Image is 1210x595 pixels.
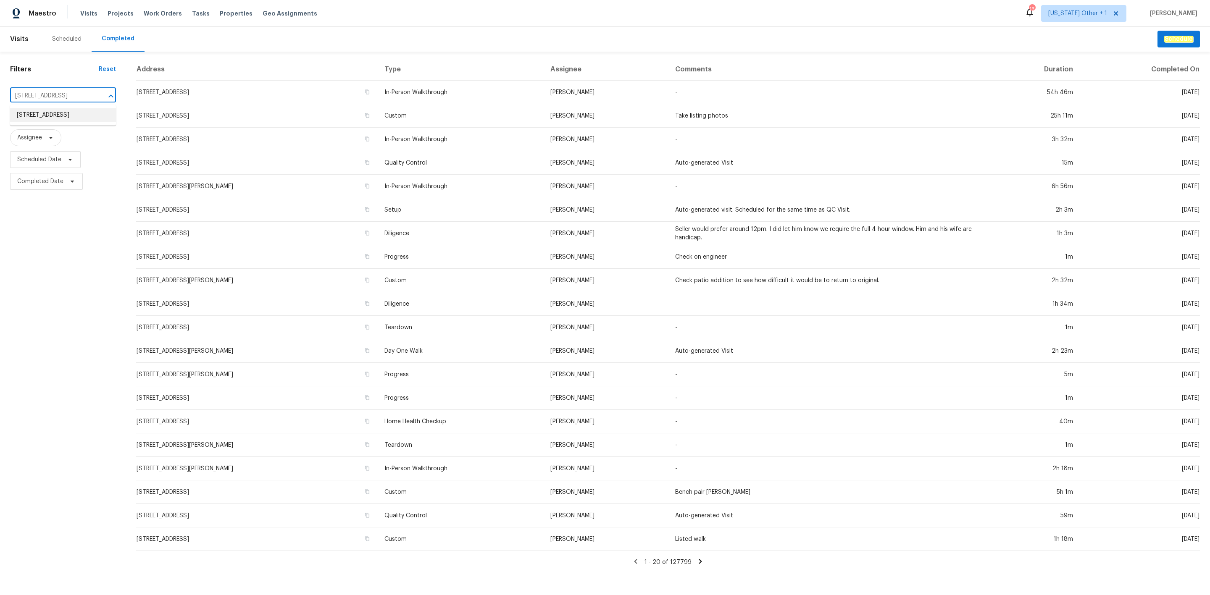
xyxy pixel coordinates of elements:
th: Comments [668,58,988,81]
td: [STREET_ADDRESS] [136,410,378,433]
td: [STREET_ADDRESS] [136,292,378,316]
td: 1m [988,433,1080,457]
td: [STREET_ADDRESS][PERSON_NAME] [136,269,378,292]
td: 2h 32m [988,269,1080,292]
span: Maestro [29,9,56,18]
td: [PERSON_NAME] [544,128,668,151]
td: 1h 18m [988,527,1080,551]
td: [STREET_ADDRESS][PERSON_NAME] [136,175,378,198]
td: [DATE] [1080,151,1200,175]
th: Assignee [544,58,668,81]
td: [PERSON_NAME] [544,480,668,504]
td: [DATE] [1080,198,1200,222]
td: [STREET_ADDRESS] [136,480,378,504]
h1: Filters [10,65,99,73]
td: - [668,363,988,386]
td: [DATE] [1080,269,1200,292]
button: Copy Address [363,535,371,543]
td: [DATE] [1080,175,1200,198]
td: 5m [988,363,1080,386]
td: 2h 3m [988,198,1080,222]
span: [US_STATE] Other + 1 [1048,9,1107,18]
td: Auto-generated visit. Scheduled for the same time as QC Visit. [668,198,988,222]
td: [PERSON_NAME] [544,269,668,292]
td: Diligence [378,222,544,245]
div: 16 [1029,5,1035,13]
td: Day One Walk [378,339,544,363]
td: Seller would prefer around 12pm. I did let him know we require the full 4 hour window. Him and hi... [668,222,988,245]
th: Address [136,58,378,81]
td: - [668,81,988,104]
button: Copy Address [363,88,371,96]
td: [STREET_ADDRESS][PERSON_NAME] [136,433,378,457]
td: [PERSON_NAME] [544,457,668,480]
td: Custom [378,104,544,128]
td: Check on engineer [668,245,988,269]
td: [PERSON_NAME] [544,151,668,175]
td: 5h 1m [988,480,1080,504]
td: In-Person Walkthrough [378,81,544,104]
td: Progress [378,363,544,386]
td: [STREET_ADDRESS] [136,245,378,269]
td: [PERSON_NAME] [544,363,668,386]
td: Bench pair [PERSON_NAME] [668,480,988,504]
td: - [668,316,988,339]
span: Visits [10,30,29,48]
td: [PERSON_NAME] [544,316,668,339]
td: [DATE] [1080,128,1200,151]
span: [PERSON_NAME] [1147,9,1197,18]
td: [DATE] [1080,386,1200,410]
td: - [668,410,988,433]
span: Tasks [192,10,210,16]
span: Completed Date [17,177,63,186]
td: [DATE] [1080,433,1200,457]
td: [PERSON_NAME] [544,386,668,410]
td: [PERSON_NAME] [544,175,668,198]
td: 3h 32m [988,128,1080,151]
td: Take listing photos [668,104,988,128]
td: [DATE] [1080,81,1200,104]
td: [DATE] [1080,527,1200,551]
td: [DATE] [1080,316,1200,339]
td: [DATE] [1080,363,1200,386]
td: [DATE] [1080,410,1200,433]
button: Copy Address [363,300,371,307]
span: Geo Assignments [263,9,317,18]
td: Custom [378,269,544,292]
td: - [668,386,988,410]
li: [STREET_ADDRESS] [10,108,116,122]
td: [STREET_ADDRESS] [136,198,378,222]
button: Copy Address [363,253,371,260]
td: [STREET_ADDRESS] [136,128,378,151]
td: Setup [378,198,544,222]
button: Copy Address [363,182,371,190]
td: [STREET_ADDRESS] [136,386,378,410]
span: Work Orders [144,9,182,18]
td: [STREET_ADDRESS] [136,104,378,128]
button: Copy Address [363,370,371,378]
td: [STREET_ADDRESS] [136,151,378,175]
td: [DATE] [1080,339,1200,363]
button: Schedule [1157,31,1200,48]
button: Copy Address [363,394,371,401]
td: Custom [378,527,544,551]
td: [STREET_ADDRESS][PERSON_NAME] [136,457,378,480]
button: Copy Address [363,441,371,448]
td: [DATE] [1080,222,1200,245]
button: Copy Address [363,464,371,472]
td: [PERSON_NAME] [544,527,668,551]
td: [PERSON_NAME] [544,410,668,433]
td: Listed walk [668,527,988,551]
td: 15m [988,151,1080,175]
span: Assignee [17,134,42,142]
td: Check patio addition to see how difficult it would be to return to original. [668,269,988,292]
td: 1h 3m [988,222,1080,245]
td: [PERSON_NAME] [544,104,668,128]
td: Diligence [378,292,544,316]
td: 59m [988,504,1080,527]
button: Copy Address [363,511,371,519]
td: [DATE] [1080,457,1200,480]
td: Home Health Checkup [378,410,544,433]
button: Copy Address [363,206,371,213]
td: [DATE] [1080,245,1200,269]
